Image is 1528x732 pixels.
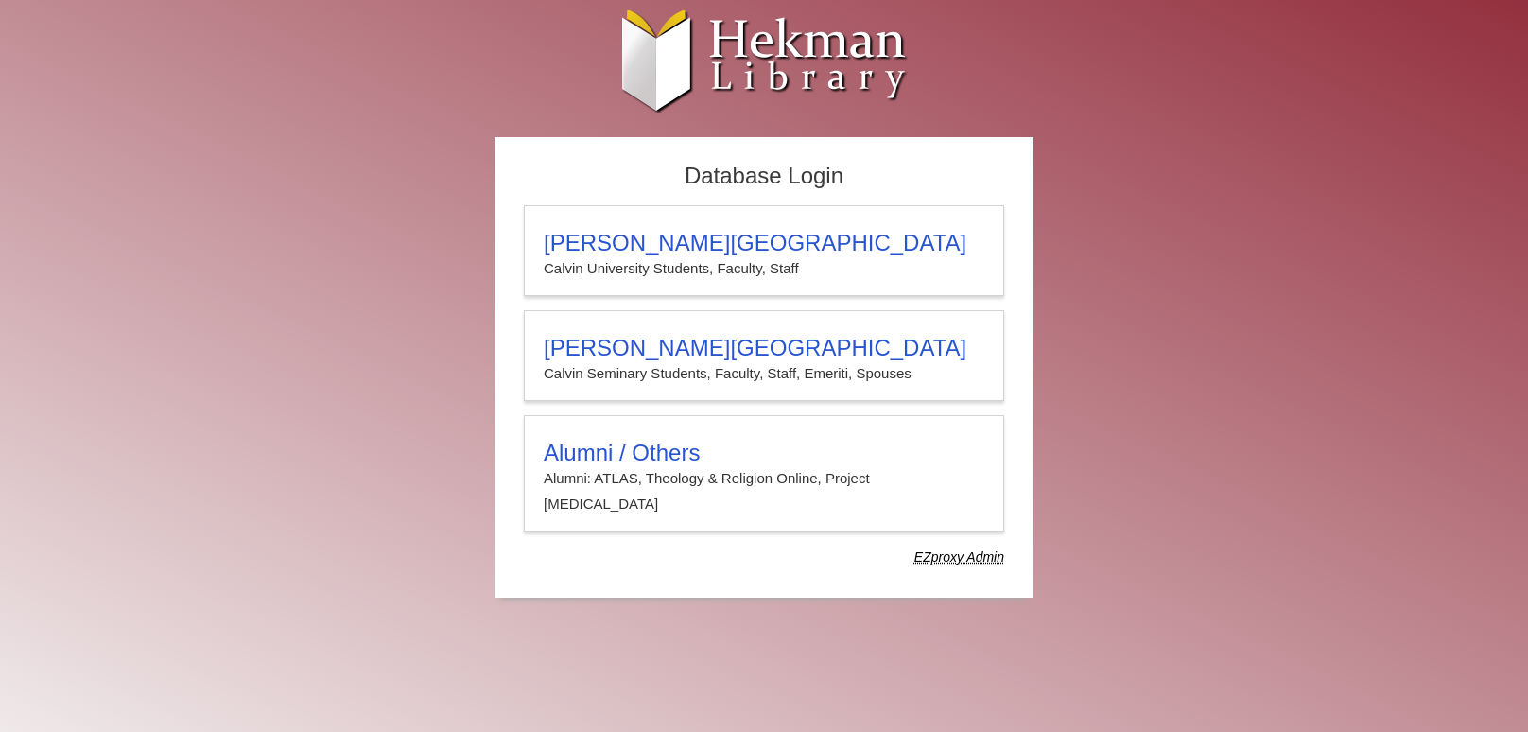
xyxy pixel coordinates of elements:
p: Calvin Seminary Students, Faculty, Staff, Emeriti, Spouses [544,361,984,386]
a: [PERSON_NAME][GEOGRAPHIC_DATA]Calvin Seminary Students, Faculty, Staff, Emeriti, Spouses [524,310,1004,401]
h3: [PERSON_NAME][GEOGRAPHIC_DATA] [544,230,984,256]
a: [PERSON_NAME][GEOGRAPHIC_DATA]Calvin University Students, Faculty, Staff [524,205,1004,296]
h3: Alumni / Others [544,440,984,466]
summary: Alumni / OthersAlumni: ATLAS, Theology & Religion Online, Project [MEDICAL_DATA] [544,440,984,516]
dfn: Use Alumni login [914,549,1004,565]
p: Calvin University Students, Faculty, Staff [544,256,984,281]
p: Alumni: ATLAS, Theology & Religion Online, Project [MEDICAL_DATA] [544,466,984,516]
h2: Database Login [514,157,1014,196]
h3: [PERSON_NAME][GEOGRAPHIC_DATA] [544,335,984,361]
